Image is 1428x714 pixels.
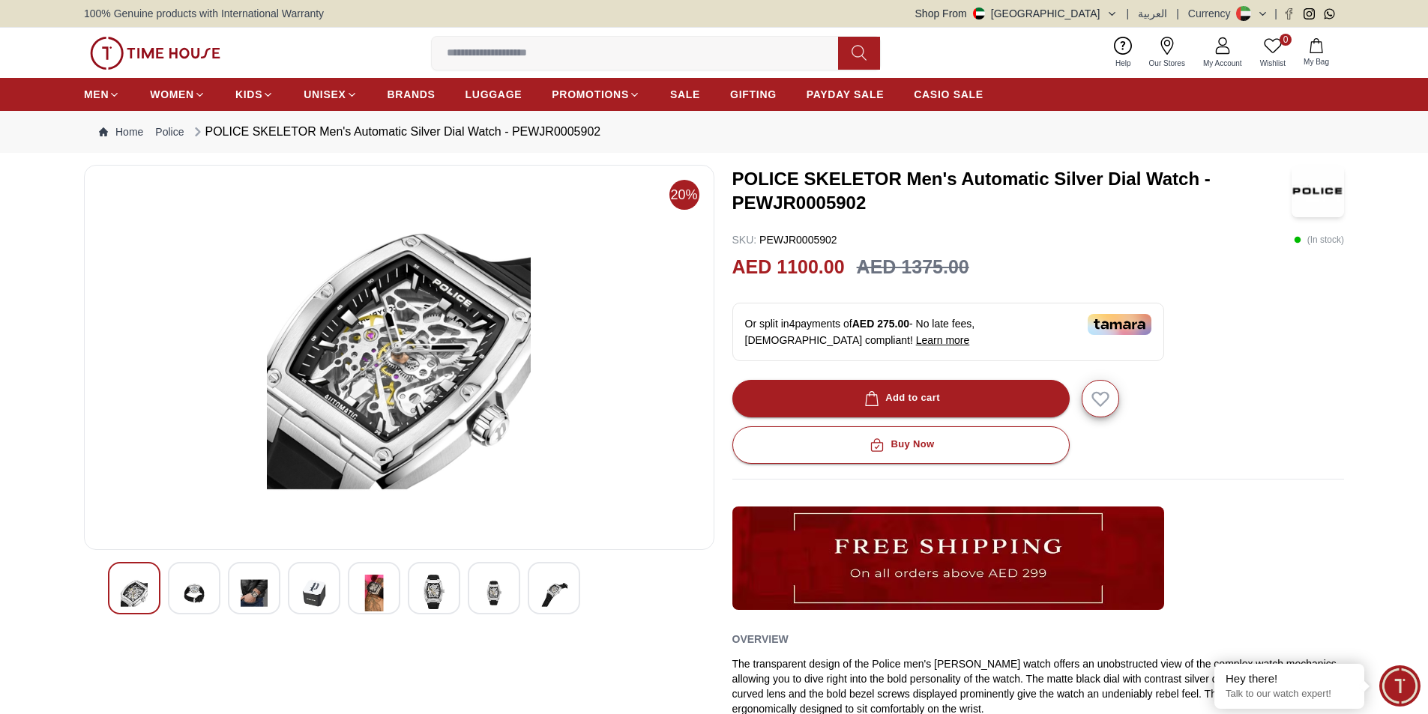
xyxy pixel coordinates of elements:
img: POLICE SKELETOR Men's Automatic Silver Dial Watch - PEWJR0005902 [1292,165,1344,217]
a: SALE [670,81,700,108]
span: KIDS [235,87,262,102]
a: Whatsapp [1324,8,1335,19]
div: Currency [1188,6,1237,21]
img: POLICE SKELETOR Men's Automatic Silver Dial Watch - PEWJR0005902 [421,575,448,609]
a: Help [1106,34,1140,72]
span: WOMEN [150,87,194,102]
span: 20% [669,180,699,210]
a: CASIO SALE [914,81,983,108]
a: PROMOTIONS [552,81,640,108]
span: AED 275.00 [852,318,909,330]
span: | [1176,6,1179,21]
span: SKU : [732,234,757,246]
img: ... [90,37,220,70]
p: ( In stock ) [1294,232,1344,247]
a: Police [155,124,184,139]
img: POLICE SKELETOR Men's Automatic Silver Dial Watch - PEWJR0005902 [361,575,388,611]
div: Add to cart [861,390,940,407]
span: LUGGAGE [466,87,522,102]
div: POLICE SKELETOR Men's Automatic Silver Dial Watch - PEWJR0005902 [190,123,601,141]
a: GIFTING [730,81,777,108]
img: POLICE SKELETOR Men's Automatic Silver Dial Watch - PEWJR0005902 [241,575,268,611]
button: My Bag [1295,35,1338,70]
span: BRANDS [388,87,436,102]
span: Help [1109,58,1137,69]
a: Instagram [1304,8,1315,19]
a: PAYDAY SALE [807,81,884,108]
a: WOMEN [150,81,205,108]
h3: AED 1375.00 [857,253,969,282]
div: Or split in 4 payments of - No late fees, [DEMOGRAPHIC_DATA] compliant! [732,303,1164,361]
a: Our Stores [1140,34,1194,72]
a: MEN [84,81,120,108]
span: GIFTING [730,87,777,102]
span: SALE [670,87,700,102]
img: POLICE SKELETOR Men's Automatic Silver Dial Watch - PEWJR0005902 [301,575,328,611]
img: POLICE SKELETOR Men's Automatic Silver Dial Watch - PEWJR0005902 [181,575,208,611]
h3: POLICE SKELETOR Men's Automatic Silver Dial Watch - PEWJR0005902 [732,167,1292,215]
a: LUGGAGE [466,81,522,108]
span: Wishlist [1254,58,1292,69]
h2: Overview [732,628,789,650]
span: Learn more [916,334,970,346]
button: العربية [1138,6,1167,21]
button: Buy Now [732,426,1070,464]
img: POLICE SKELETOR Men's Automatic Silver Dial Watch - PEWJR0005902 [97,178,702,537]
span: PAYDAY SALE [807,87,884,102]
a: KIDS [235,81,274,108]
span: UNISEX [304,87,346,102]
img: Tamara [1088,314,1151,335]
div: Chat Widget [1379,665,1421,707]
img: POLICE SKELETOR Men's Automatic Silver Dial Watch - PEWJR0005902 [121,575,148,611]
nav: Breadcrumb [84,111,1344,153]
p: PEWJR0005902 [732,232,837,247]
img: POLICE SKELETOR Men's Automatic Silver Dial Watch - PEWJR0005902 [540,575,567,611]
button: Add to cart [732,380,1070,417]
a: 0Wishlist [1251,34,1295,72]
span: CASIO SALE [914,87,983,102]
img: POLICE SKELETOR Men's Automatic Silver Dial Watch - PEWJR0005902 [480,575,507,611]
a: UNISEX [304,81,357,108]
div: Buy Now [867,436,934,453]
span: 0 [1280,34,1292,46]
span: 100% Genuine products with International Warranty [84,6,324,21]
p: Talk to our watch expert! [1226,688,1353,701]
img: United Arab Emirates [973,7,985,19]
a: BRANDS [388,81,436,108]
span: My Account [1197,58,1248,69]
button: Shop From[GEOGRAPHIC_DATA] [915,6,1118,21]
img: ... [732,506,1164,610]
span: | [1127,6,1130,21]
a: Home [99,124,143,139]
h2: AED 1100.00 [732,253,845,282]
a: Facebook [1283,8,1295,19]
span: | [1274,6,1277,21]
div: Hey there! [1226,671,1353,686]
span: Our Stores [1143,58,1191,69]
span: My Bag [1298,56,1335,67]
span: PROMOTIONS [552,87,629,102]
span: MEN [84,87,109,102]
